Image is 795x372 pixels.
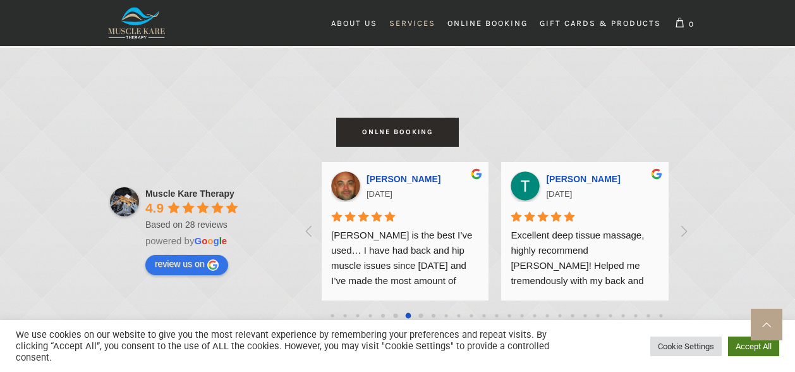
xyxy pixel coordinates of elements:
[482,314,485,317] div: 12
[447,18,528,28] span: Online Booking
[520,314,523,317] div: 15
[470,314,473,317] div: 11
[545,314,549,317] div: 17
[558,314,561,317] div: 18
[331,187,479,202] div: [DATE]
[367,174,444,184] a: [PERSON_NAME]
[511,230,652,316] span: Excellent deep tissue massage, highly recommend [PERSON_NAME]! Helped me tremendously with my bac...
[533,314,536,317] div: 16
[546,174,624,184] a: [PERSON_NAME]
[202,235,207,246] span: o
[534,11,667,36] a: Gift Cards & Products
[495,314,498,317] div: 13
[213,235,219,246] span: g
[393,313,397,318] div: 5
[325,11,383,36] a: About Us
[511,187,658,202] div: [DATE]
[659,314,662,317] div: 26
[368,314,372,317] div: 3
[331,18,377,28] span: About Us
[145,255,228,275] a: review us on
[222,235,227,246] span: e
[362,128,433,136] span: Onlne Booking
[145,201,164,215] span: 4.9
[507,314,511,317] div: 14
[145,218,289,231] div: Based on 28 reviews
[331,230,475,347] span: [PERSON_NAME] is the best I’ve used… I have had back and hip muscle issues since [DATE] and I’ve ...
[381,314,385,318] div: 4
[343,314,346,317] div: 1
[442,11,533,36] a: Online Booking
[389,18,435,28] span: Services
[583,314,586,317] div: 20
[356,314,359,317] div: 2
[650,337,722,356] a: Cookie Settings
[634,314,637,317] div: 24
[207,235,213,246] span: o
[418,313,423,318] div: 7
[16,329,550,363] div: We use cookies on our website to give you the most relevant experience by remembering your prefer...
[728,337,779,356] a: Accept All
[432,314,435,318] div: 8
[444,314,447,317] div: 9
[336,118,459,147] a: Onlne Booking
[540,18,661,28] span: Gift Cards & Products
[646,314,650,317] div: 25
[145,235,289,247] div: powered by
[457,314,460,317] div: 10
[571,314,574,317] div: 19
[609,314,612,317] div: 22
[219,235,222,246] span: l
[331,314,334,317] div: 0
[596,314,599,317] div: 21
[145,189,234,199] a: Muscle Kare Therapy
[194,235,202,246] span: G
[405,313,411,318] div: 6
[384,11,441,36] a: Services
[621,314,624,317] div: 23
